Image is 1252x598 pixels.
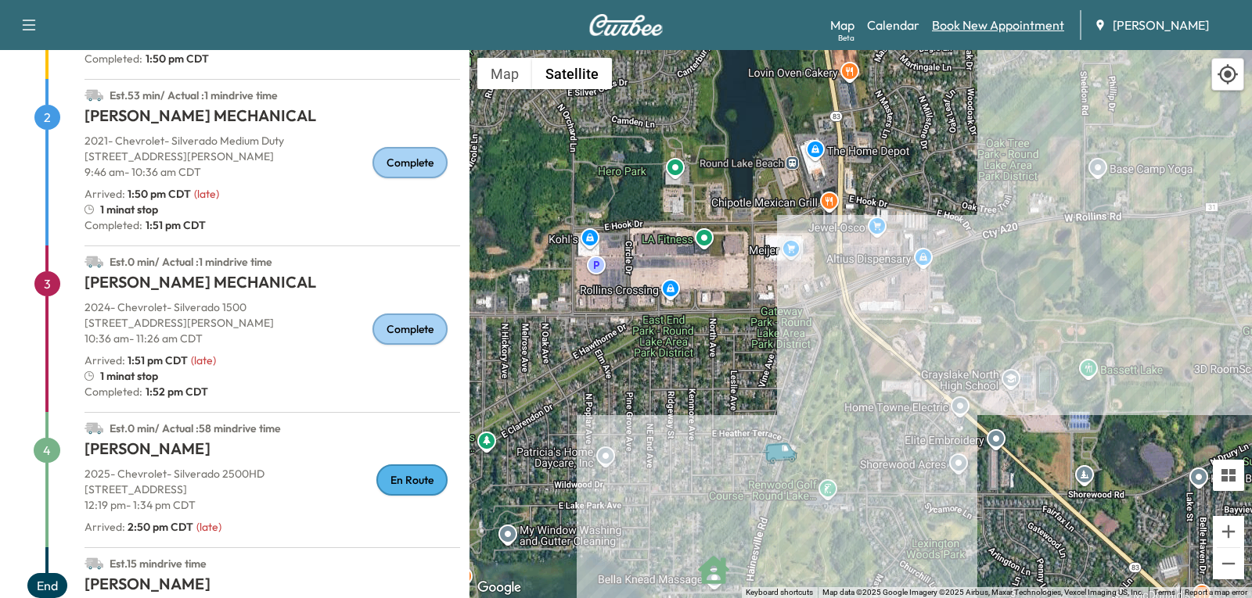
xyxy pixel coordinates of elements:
span: 1 min at stop [100,368,158,384]
div: Recenter map [1211,58,1244,91]
div: Complete [372,313,448,345]
span: 2:50 pm CDT [128,520,193,534]
button: Zoom out [1213,548,1244,579]
span: ( late ) [196,520,221,534]
a: Open this area in Google Maps (opens a new window) [473,578,525,598]
img: Curbee Logo [588,14,664,36]
span: 1:52 pm CDT [142,384,208,399]
div: Beta [838,32,854,44]
button: Show street map [477,58,532,89]
p: Arrived : [85,519,193,535]
p: Completed: [85,217,460,233]
span: 1:51 pm CDT [142,217,206,233]
p: 2021 - Chevrolet - Silverado Medium Duty [85,133,460,149]
span: Est. 53 min / Actual : 1 min drive time [110,88,278,102]
h1: [PERSON_NAME] MECHANICAL [85,105,460,133]
button: Zoom in [1213,516,1244,547]
a: Report a map error [1185,588,1247,596]
span: 2 [34,105,60,130]
h1: [PERSON_NAME] MECHANICAL [85,271,460,299]
gmp-advanced-marker: Van [757,425,812,453]
button: Show satellite imagery [532,58,612,89]
p: 2025 - Chevrolet - Silverado 2500HD [85,466,460,482]
a: Book New Appointment [932,16,1064,34]
div: Complete [372,147,448,178]
p: Completed: [85,384,460,399]
a: MapBeta [830,16,854,34]
p: [STREET_ADDRESS][PERSON_NAME] [85,149,460,164]
span: Est. 0 min / Actual : 1 min drive time [110,255,272,269]
p: 12:19 pm - 1:34 pm CDT [85,497,460,513]
a: Calendar [867,16,919,34]
span: [PERSON_NAME] [1113,16,1209,34]
p: Completed: [85,51,460,66]
p: 9:46 am - 10:36 am CDT [85,164,460,180]
button: Tilt map [1213,460,1244,491]
span: 1:50 pm CDT [142,51,209,66]
span: ( late ) [191,353,216,367]
span: 1:51 pm CDT [128,353,188,367]
p: 2024 - Chevrolet - Silverado 1500 [85,299,460,315]
span: 1:50 pm CDT [128,187,191,201]
span: Est. 15 min drive time [110,557,207,571]
button: Keyboard shortcuts [746,587,813,598]
img: Google [473,578,525,598]
p: 10:36 am - 11:26 am CDT [85,331,460,346]
a: Terms (opens in new tab) [1153,588,1175,596]
p: [STREET_ADDRESS] [85,482,460,497]
div: En Route [376,464,448,496]
span: 3 [34,271,60,296]
h1: [PERSON_NAME] [85,438,460,466]
p: Arrived : [85,353,188,368]
span: 1 min at stop [100,202,158,217]
gmp-advanced-marker: REYES RODRIGUEZ [698,546,729,578]
span: End [27,573,67,598]
span: ( late ) [194,187,219,201]
span: 4 [34,438,60,463]
p: Arrived : [85,186,191,202]
span: Map data ©2025 Google Imagery ©2025 Airbus, Maxar Technologies, Vexcel Imaging US, Inc. [822,588,1144,596]
p: [STREET_ADDRESS][PERSON_NAME] [85,315,460,331]
span: Est. 0 min / Actual : 58 min drive time [110,421,281,435]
